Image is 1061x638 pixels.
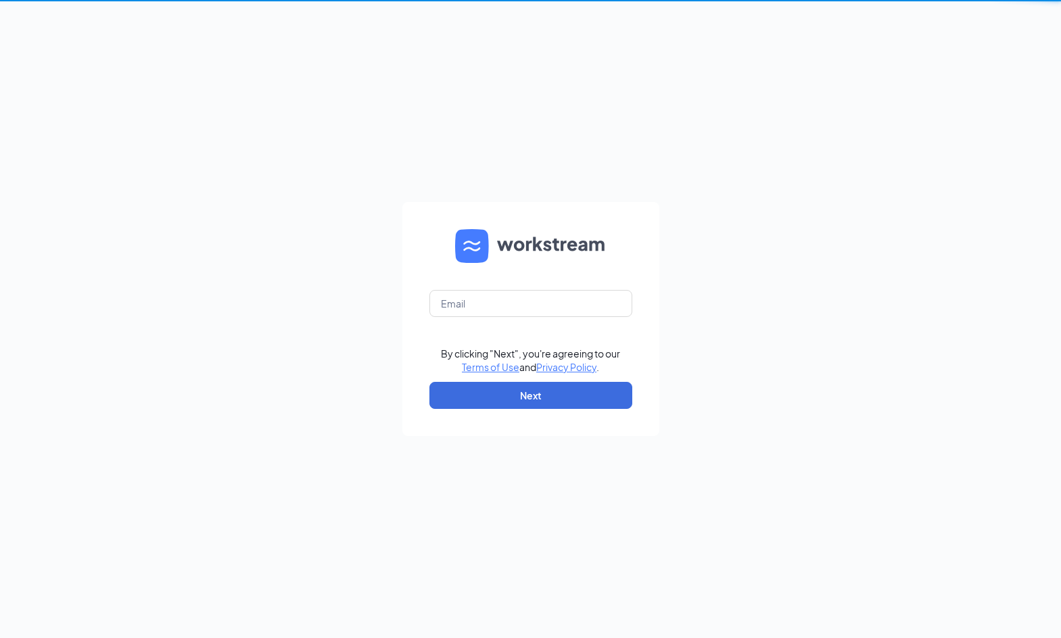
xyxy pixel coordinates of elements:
div: By clicking "Next", you're agreeing to our and . [441,347,620,374]
input: Email [429,290,632,317]
button: Next [429,382,632,409]
a: Terms of Use [462,361,519,373]
a: Privacy Policy [536,361,596,373]
img: WS logo and Workstream text [455,229,607,263]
